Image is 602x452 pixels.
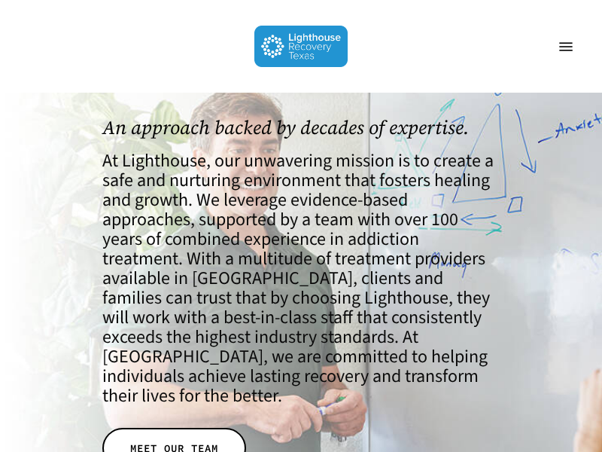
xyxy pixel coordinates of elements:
h4: At Lighthouse, our unwavering mission is to create a safe and nurturing environment that fosters ... [102,151,500,406]
img: Lighthouse Recovery Texas [254,26,348,67]
a: Navigation Menu [551,39,581,54]
h1: An approach backed by decades of expertise. [102,117,500,139]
